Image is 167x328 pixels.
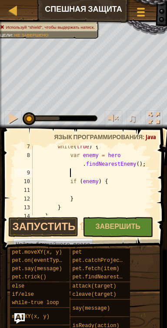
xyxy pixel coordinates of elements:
span: Не завершено [14,33,49,37]
span: Советы [94,7,121,15]
span: Java [146,133,156,141]
button: Завершить [83,217,153,237]
span: Завершить [95,221,140,231]
button: Ctrl + P: Pause [4,110,22,128]
span: pet [73,249,82,255]
span: while-true loop [12,300,59,306]
div: 8 [15,151,33,168]
span: pet.trick() [12,274,47,280]
button: Ask AI [14,313,25,324]
span: if/else [12,291,34,298]
button: Запустить ⇧↵ [8,217,79,237]
div: 7 [15,142,33,151]
span: say(message) [73,305,110,311]
span: Язык программирования [54,133,143,141]
div: 9 [15,168,33,177]
span: pet.say(message) [12,266,62,272]
div: 10 [15,177,33,186]
span: pet.findNearestByType(type) [73,274,157,280]
div: 13 [15,203,33,212]
span: pet.fetch(item) [73,266,120,272]
span: moveXY(x, y) [12,314,50,320]
button: Переключить полноэкранный режим [145,110,163,128]
span: pet.catchProjectile(arrow) [73,258,154,264]
div: 14 [15,212,33,221]
div: 12 [15,194,33,203]
span: pet.moveXY(x, y) [12,249,62,255]
div: 11 [15,186,33,194]
span: pet.on(eventType, handler) [12,258,94,264]
span: Используй "shield", чтобы выдержать натиск. [6,25,95,30]
span: attack(target) [73,283,117,289]
span: ♫ [128,112,137,125]
button: Регулировать громкость [105,110,122,128]
span: : [143,133,146,141]
span: cleave(target) [73,291,117,298]
button: ♫ [127,110,141,128]
button: Показать меню игры [130,3,152,24]
span: : [12,33,14,37]
button: Ask AI [67,3,90,20]
span: else [12,283,25,289]
span: Ask AI [71,7,86,15]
